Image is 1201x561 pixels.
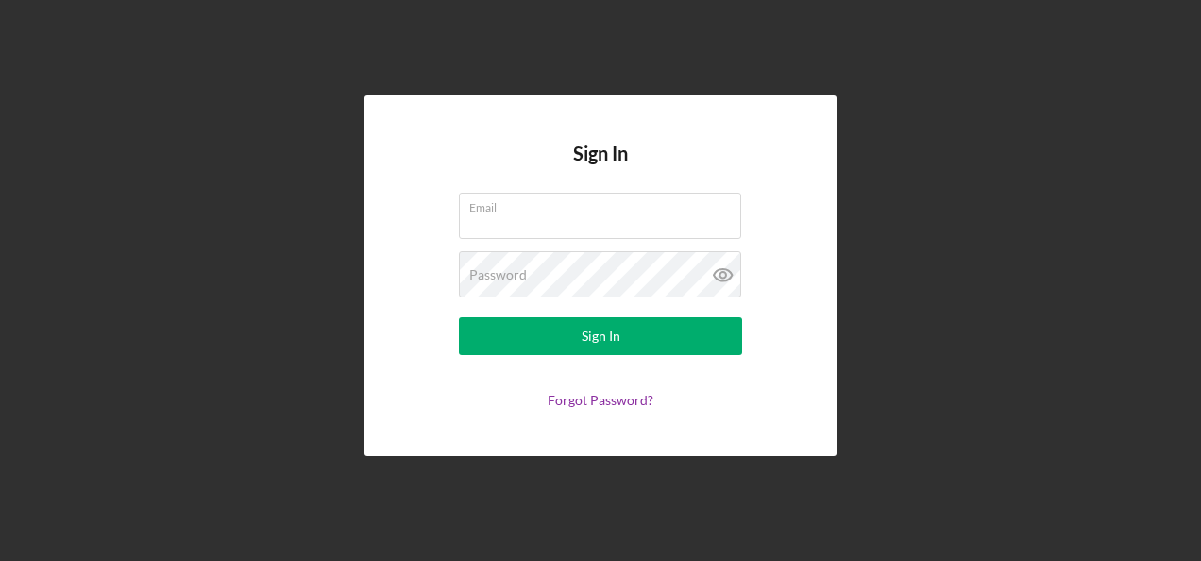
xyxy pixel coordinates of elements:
[469,267,527,282] label: Password
[459,317,742,355] button: Sign In
[582,317,620,355] div: Sign In
[548,392,653,408] a: Forgot Password?
[573,143,628,193] h4: Sign In
[469,194,741,214] label: Email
